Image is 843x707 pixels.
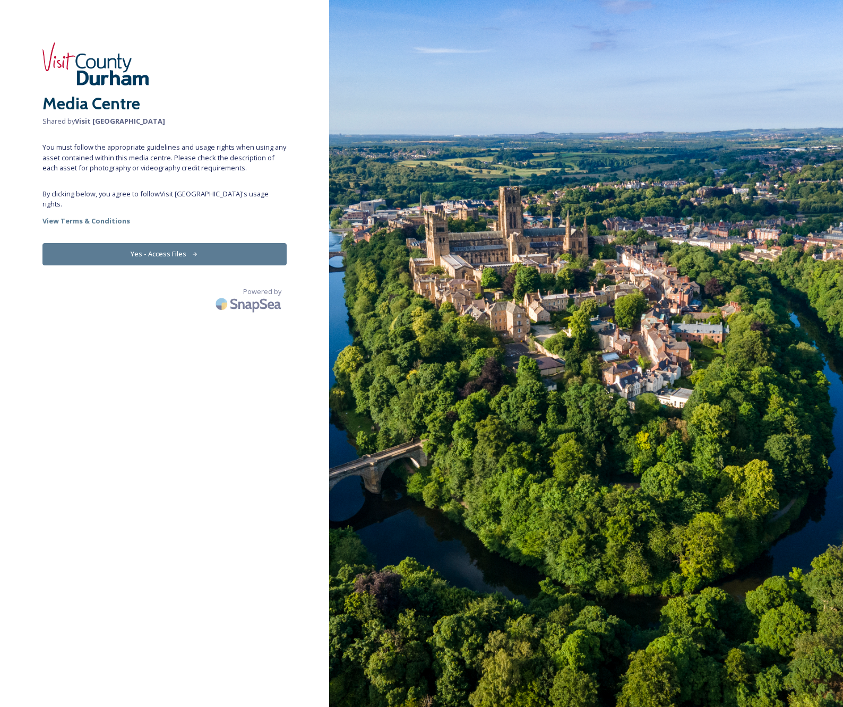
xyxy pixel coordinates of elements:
span: Powered by [243,287,281,297]
span: Shared by [42,116,287,126]
strong: View Terms & Conditions [42,216,130,226]
a: View Terms & Conditions [42,214,287,227]
img: header-logo.png [42,42,149,85]
strong: Visit [GEOGRAPHIC_DATA] [75,116,165,126]
span: You must follow the appropriate guidelines and usage rights when using any asset contained within... [42,142,287,173]
img: SnapSea Logo [212,291,287,316]
h2: Media Centre [42,91,287,116]
span: By clicking below, you agree to follow Visit [GEOGRAPHIC_DATA] 's usage rights. [42,189,287,209]
button: Yes - Access Files [42,243,287,265]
